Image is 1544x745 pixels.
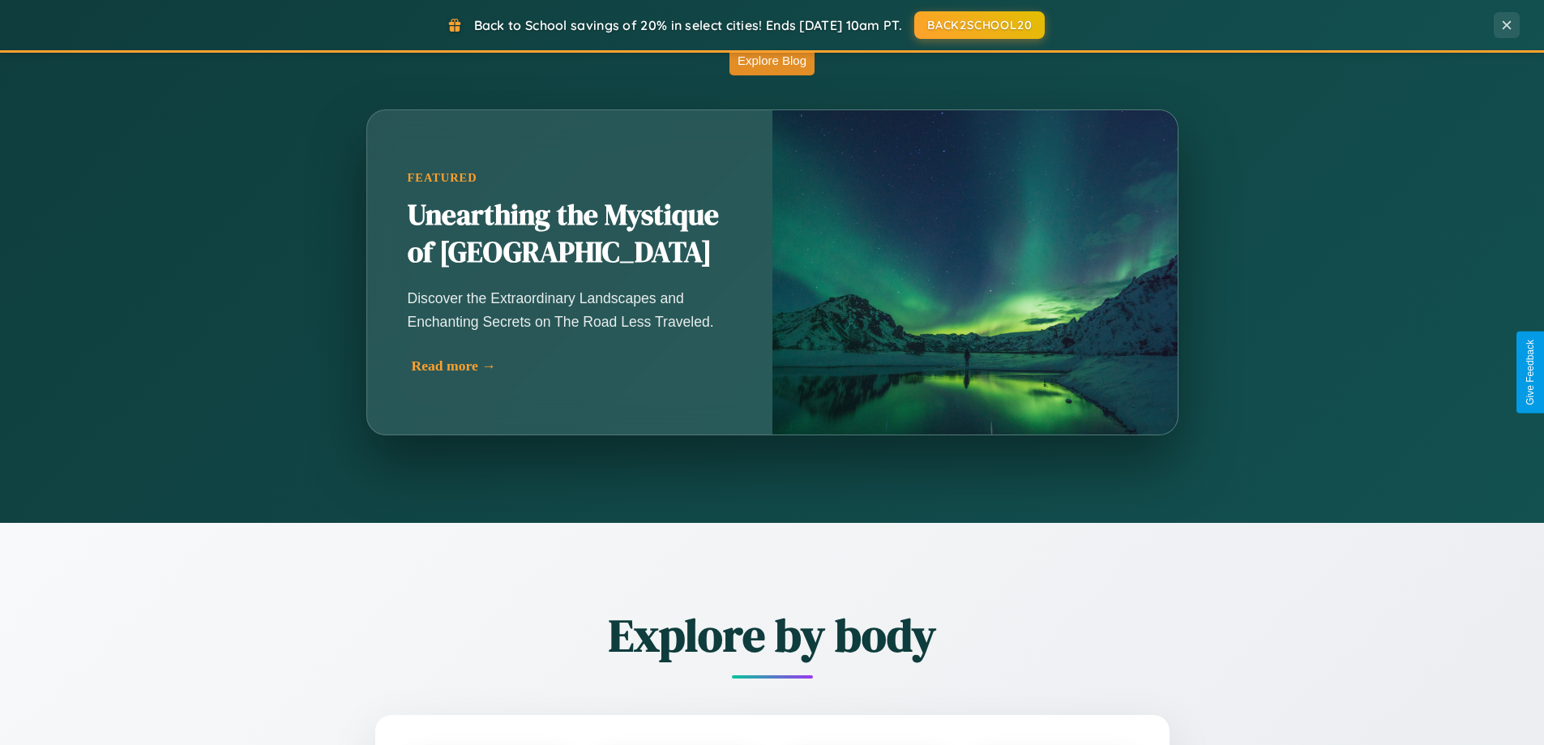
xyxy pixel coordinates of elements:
[729,45,815,75] button: Explore Blog
[408,197,732,272] h2: Unearthing the Mystique of [GEOGRAPHIC_DATA]
[474,17,902,33] span: Back to School savings of 20% in select cities! Ends [DATE] 10am PT.
[408,287,732,332] p: Discover the Extraordinary Landscapes and Enchanting Secrets on The Road Less Traveled.
[408,171,732,185] div: Featured
[914,11,1045,39] button: BACK2SCHOOL20
[1525,340,1536,405] div: Give Feedback
[286,604,1259,666] h2: Explore by body
[412,358,736,375] div: Read more →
